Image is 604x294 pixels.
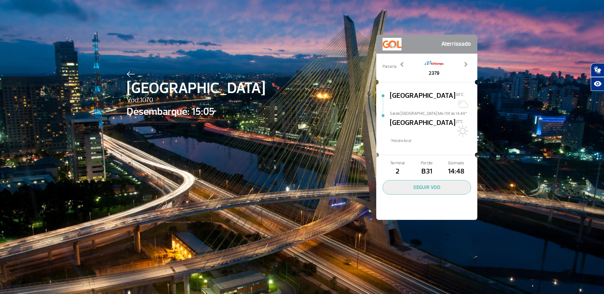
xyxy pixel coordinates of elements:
span: [GEOGRAPHIC_DATA] [390,91,456,111]
span: Sai de [GEOGRAPHIC_DATA] Mo/08 às 14:48* [390,111,477,115]
span: 2 [383,166,412,177]
span: [GEOGRAPHIC_DATA] [390,118,456,138]
img: Sol [456,125,468,137]
span: B31 [412,166,441,177]
span: Terminal [383,160,412,166]
button: Abrir tradutor de língua de sinais. [591,63,604,77]
span: Portão [412,160,441,166]
span: 30°C [456,92,464,97]
button: Abrir recursos assistivos. [591,77,604,91]
span: 2379 [425,69,444,77]
span: *Horáro local [390,138,477,144]
span: Parceria: [383,64,397,70]
span: Aterrissado [441,38,471,50]
span: 27°C [456,119,463,124]
button: SEGUIR VOO [383,180,471,195]
span: Desembarque: 15:05 [127,104,265,119]
span: [GEOGRAPHIC_DATA] [127,77,265,100]
div: Plugin de acessibilidade da Hand Talk. [591,63,604,91]
span: Estimado [442,160,471,166]
span: 14:48 [442,166,471,177]
span: Voo 1070 [127,95,265,106]
img: Sol com algumas nuvens [456,97,468,110]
